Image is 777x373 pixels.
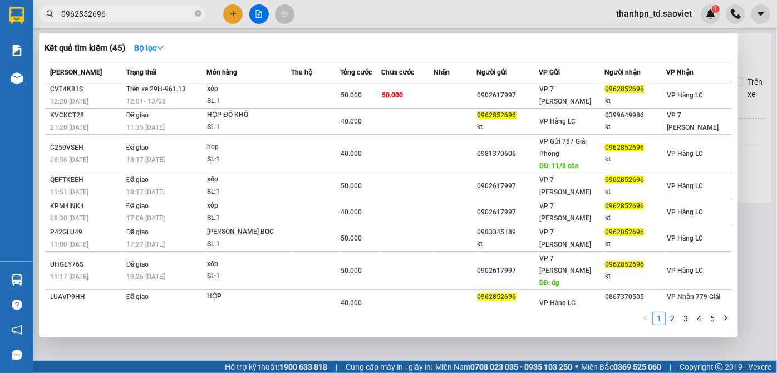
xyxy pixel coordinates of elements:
div: P42GLU49 [50,227,123,238]
span: 0962852696 [478,111,517,119]
div: SL: 1 [207,95,291,107]
div: kt [478,121,538,133]
div: HỘP ĐỒ KHÔ [207,109,291,121]
div: SL: 1 [207,186,291,198]
span: 11:35 [DATE] [126,124,165,131]
div: kt [605,95,666,107]
span: VP 7 [PERSON_NAME] [539,254,591,274]
button: left [639,312,652,325]
li: Previous Page [639,312,652,325]
div: 0399649986 [605,110,666,121]
span: 08:30 [DATE] [50,214,88,222]
span: 0962852696 [478,293,517,301]
div: kt [605,212,666,224]
span: Đã giao [126,202,149,210]
span: Món hàng [206,68,237,76]
span: VP Hàng LC [667,182,704,190]
span: Đã giao [126,293,149,301]
span: VP Hàng LC [539,117,576,125]
span: 12:01 - 13/08 [126,97,166,105]
div: xốp [207,258,291,271]
span: close-circle [195,9,201,19]
div: kt [605,121,666,133]
div: 0902617997 [478,265,538,277]
span: Người gửi [477,68,508,76]
span: Nhãn [434,68,450,76]
span: down [156,44,164,52]
span: Trên xe 29H-961.13 [126,85,186,93]
div: xốp [207,200,291,212]
span: 50.000 [341,267,362,274]
span: VP Hàng LC [667,91,704,99]
div: kt [605,186,666,198]
span: Đã giao [126,111,149,119]
div: 0902617997 [478,180,538,192]
div: QEFTKEEH [50,174,123,186]
div: 0983345189 [478,227,538,238]
div: kt [605,303,666,315]
button: Bộ lọcdown [125,39,173,57]
div: kt [605,271,666,282]
span: 40.000 [341,208,362,216]
div: SL: 1 [207,154,291,166]
div: C259VSEH [50,142,123,154]
span: VP Nhận 779 Giải Phóng [667,293,721,313]
span: Trạng thái [126,68,156,76]
span: 08:56 [DATE] [50,156,88,164]
div: hop [207,141,291,154]
span: VP Gửi 787 Giải Phóng [539,138,587,158]
a: 2 [666,312,678,325]
div: SL: 1 [207,271,291,283]
span: 21:20 [DATE] [50,124,88,131]
div: LUAVP9HH [50,291,123,303]
span: VP 7 [PERSON_NAME] [667,111,719,131]
a: 1 [653,312,665,325]
span: 0962852696 [605,144,644,151]
span: VP 7 [PERSON_NAME] [539,85,591,105]
div: SL: 1 [207,212,291,224]
div: kt [478,238,538,250]
a: 3 [680,312,692,325]
span: search [46,10,54,18]
span: DĐ: 11/8 còn [539,162,579,170]
a: 4 [693,312,705,325]
li: 4 [692,312,706,325]
img: warehouse-icon [11,274,23,286]
div: xốp [207,83,291,95]
span: VP Hàng LC [667,267,704,274]
div: SL: 1 [207,238,291,251]
span: 40.000 [341,299,362,307]
div: HỘP [207,291,291,303]
span: 18:17 [DATE] [126,156,165,164]
span: 50.000 [341,234,362,242]
span: 17:06 [DATE] [126,214,165,222]
span: 0962852696 [605,85,644,93]
span: Chưa cước [381,68,414,76]
span: 17:27 [DATE] [126,241,165,248]
div: KPM4INK4 [50,200,123,212]
span: 40.000 [341,117,362,125]
span: Tổng cước [340,68,372,76]
div: [PERSON_NAME] BOC [207,226,291,238]
div: CVE4K81S [50,84,123,95]
div: SL: 1 [207,303,291,315]
span: 11:51 [DATE] [50,188,88,196]
span: 11:00 [DATE] [50,241,88,248]
span: Đã giao [126,261,149,268]
span: VP Hàng LC [667,208,704,216]
div: kt [605,238,666,250]
span: 0962852696 [605,202,644,210]
li: 1 [652,312,666,325]
span: 11:17 [DATE] [50,273,88,281]
img: warehouse-icon [11,72,23,84]
span: 50.000 [382,91,403,99]
span: 0962852696 [605,261,644,268]
button: right [719,312,732,325]
li: 3 [679,312,692,325]
span: right [722,315,729,321]
h3: Kết quả tìm kiếm ( 45 ) [45,42,125,54]
span: Đã giao [126,144,149,151]
div: 0902617997 [478,207,538,218]
div: 0902617997 [478,90,538,101]
div: SL: 1 [207,121,291,134]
